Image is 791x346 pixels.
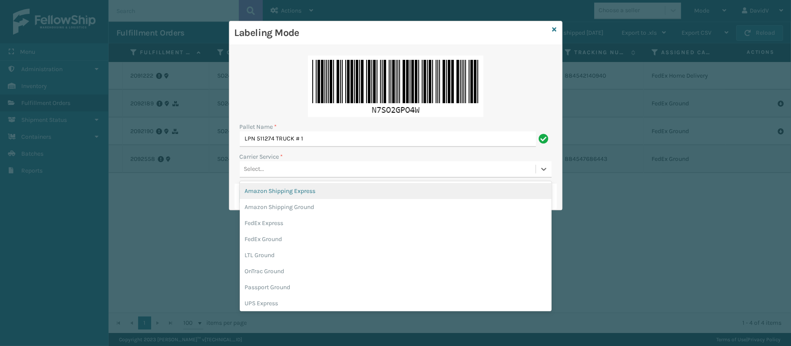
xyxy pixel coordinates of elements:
div: UPS Express [240,295,552,311]
div: OnTrac Ground [240,263,552,279]
label: Carrier Service [240,152,283,161]
div: Amazon Shipping Express [240,183,552,199]
div: FedEx Express [240,215,552,231]
div: FedEx Ground [240,231,552,247]
img: 9CIEoBEQoUUhKjhAQAkJgxBEQoYy4AWj7QkAICIEoBEQoUUhKjhAQAkJgxBEQoYy4AWj7QkAICIEoBEQoUUhKjhAQAkJgxBEQ... [308,55,483,117]
div: LTL Ground [240,247,552,263]
div: Amazon Shipping Ground [240,199,552,215]
div: Select... [244,165,265,174]
h3: Labeling Mode [235,26,549,39]
label: Pallet Name [240,122,277,131]
div: Passport Ground [240,279,552,295]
